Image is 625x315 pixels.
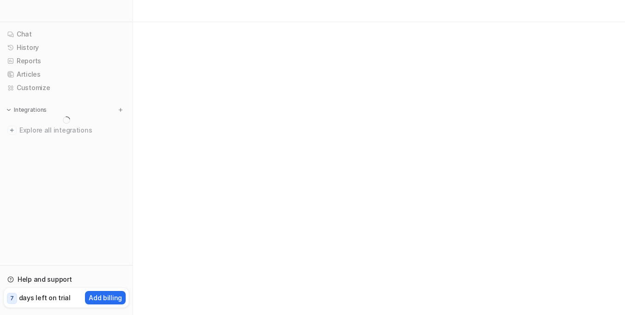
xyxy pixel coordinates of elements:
a: History [4,41,129,54]
a: Chat [4,28,129,41]
a: Help and support [4,273,129,286]
p: Integrations [14,106,47,114]
a: Explore all integrations [4,124,129,137]
p: days left on trial [19,293,71,303]
img: explore all integrations [7,126,17,135]
p: Add billing [89,293,122,303]
a: Articles [4,68,129,81]
p: 7 [10,294,14,303]
a: Reports [4,55,129,67]
button: Add billing [85,291,126,304]
button: Integrations [4,105,49,115]
img: menu_add.svg [117,107,124,113]
img: expand menu [6,107,12,113]
span: Explore all integrations [19,123,125,138]
a: Customize [4,81,129,94]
